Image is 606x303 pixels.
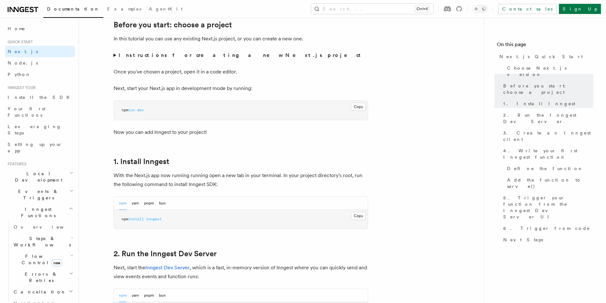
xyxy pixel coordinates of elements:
[507,177,593,189] span: Add the function to serve()
[5,162,26,167] span: Features
[159,289,166,302] button: bun
[132,289,139,302] button: yarn
[128,217,144,221] span: install
[114,67,368,76] p: Once you've chosen a project, open it in a code editor.
[5,23,75,34] a: Home
[501,223,593,234] a: 6. Trigger from code
[122,217,128,221] span: npm
[11,268,75,286] button: Errors & Retries
[11,235,71,248] span: Steps & Workflows
[119,52,363,58] strong: Instructions for creating a new Next.js project
[103,2,145,17] a: Examples
[351,212,366,220] button: Copy
[507,65,593,78] span: Choose Next.js version
[128,108,135,112] span: run
[503,100,575,107] span: 1. Install Inngest
[501,145,593,163] a: 4. Write your first Inngest function
[5,57,75,69] a: Node.js
[114,157,169,166] a: 1. Install Inngest
[119,289,127,302] button: npm
[47,6,100,11] span: Documentation
[132,197,139,210] button: yarn
[498,4,556,14] a: Contact sales
[5,103,75,121] a: Your first Functions
[503,148,593,160] span: 4. Write your first Inngest function
[5,46,75,57] a: Next.js
[159,197,166,210] button: bun
[122,108,128,112] span: npm
[11,271,69,284] span: Errors & Retries
[501,127,593,145] a: 3. Create an Inngest client
[311,4,433,14] button: Search...Ctrl+K
[8,25,25,32] span: Home
[149,6,183,11] span: AgentKit
[11,253,70,266] span: Flow Control
[5,85,36,90] span: Inngest tour
[503,112,593,125] span: 2. Run the Inngest Dev Server
[5,203,75,221] button: Inngest Functions
[503,83,593,95] span: Before you start: choose a project
[11,251,75,268] button: Flow Controlnew
[114,263,368,281] p: Next, start the , which is a fast, in-memory version of Inngest where you can quickly send and vi...
[14,224,79,230] span: Overview
[5,121,75,139] a: Leveraging Steps
[497,51,593,62] a: Next.js Quick Start
[505,62,593,80] a: Choose Next.js version
[505,174,593,192] a: Add the function to serve()
[145,2,186,17] a: AgentKit
[8,124,61,135] span: Leveraging Steps
[11,289,66,295] span: Cancellation
[499,53,583,60] span: Next.js Quick Start
[503,130,593,142] span: 3. Create an Inngest client
[503,237,543,243] span: Next Steps
[114,51,368,60] summary: Instructions for creating a new Next.js project
[8,60,38,65] span: Node.js
[351,103,366,111] button: Copy
[11,221,75,233] a: Overview
[501,234,593,245] a: Next Steps
[114,128,368,137] p: Now you can add Inngest to your project!
[501,109,593,127] a: 2. Run the Inngest Dev Server
[501,192,593,223] a: 5. Trigger your function from the Inngest Dev Server UI
[8,106,45,118] span: Your first Functions
[5,186,75,203] button: Events & Triggers
[5,168,75,186] button: Local Development
[501,80,593,98] a: Before you start: choose a project
[146,217,162,221] span: inngest
[114,84,368,93] p: Next, start your Next.js app in development mode by running:
[114,249,217,258] a: 2. Run the Inngest Dev Server
[5,188,69,201] span: Events & Triggers
[11,286,75,298] button: Cancellation
[5,69,75,80] a: Python
[503,225,590,231] span: 6. Trigger from code
[119,197,127,210] button: npm
[559,4,601,14] a: Sign Up
[8,49,38,54] span: Next.js
[8,142,62,153] span: Setting up your app
[5,92,75,103] a: Install the SDK
[114,171,368,189] p: With the Next.js app now running running open a new tab in your terminal. In your project directo...
[5,39,33,45] span: Quick start
[501,98,593,109] a: 1. Install Inngest
[415,6,429,12] kbd: Ctrl+K
[5,206,69,219] span: Inngest Functions
[52,259,62,266] span: new
[5,170,69,183] span: Local Development
[472,5,488,13] button: Toggle dark mode
[8,95,73,100] span: Install the SDK
[144,197,154,210] button: pnpm
[144,289,154,302] button: pnpm
[8,72,31,77] span: Python
[11,233,75,251] button: Steps & Workflows
[107,6,141,11] span: Examples
[114,20,232,29] a: Before you start: choose a project
[503,195,593,220] span: 5. Trigger your function from the Inngest Dev Server UI
[145,265,190,271] a: Inngest Dev Server
[497,41,593,51] h4: On this page
[114,34,368,43] p: In this tutorial you can use any existing Next.js project, or you can create a new one.
[507,165,583,172] span: Define the function
[43,2,103,18] a: Documentation
[505,163,593,174] a: Define the function
[137,108,144,112] span: dev
[5,139,75,156] a: Setting up your app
